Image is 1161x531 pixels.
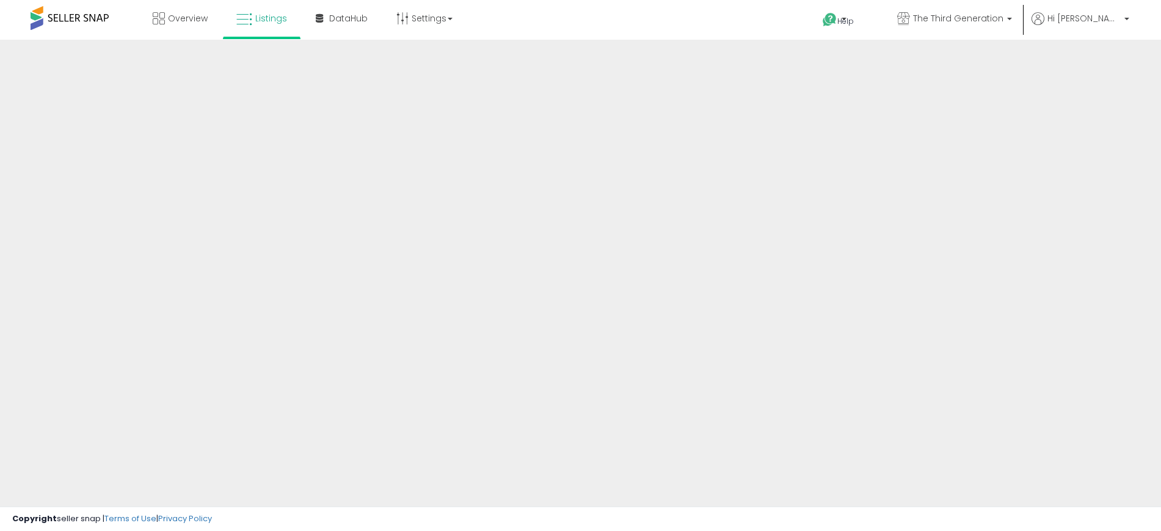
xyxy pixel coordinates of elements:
span: DataHub [329,12,368,24]
span: Overview [168,12,208,24]
span: Help [837,16,854,26]
a: Privacy Policy [158,513,212,524]
span: The Third Generation [913,12,1003,24]
div: seller snap | | [12,513,212,525]
a: Help [813,3,878,40]
a: Hi [PERSON_NAME] [1032,12,1129,40]
strong: Copyright [12,513,57,524]
span: Listings [255,12,287,24]
i: Get Help [822,12,837,27]
span: Hi [PERSON_NAME] [1047,12,1121,24]
a: Terms of Use [104,513,156,524]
